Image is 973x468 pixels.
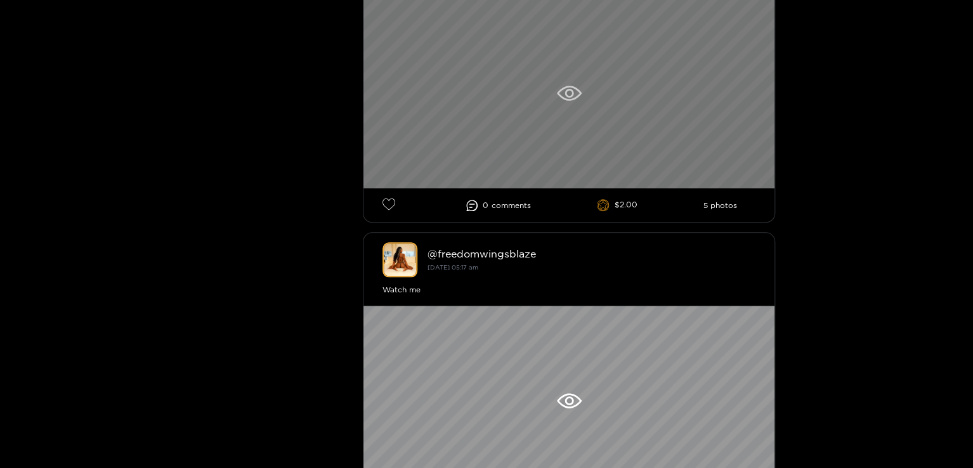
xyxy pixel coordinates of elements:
[703,201,736,210] li: 5 photos
[492,201,531,210] span: comment s
[382,283,755,296] div: Watch me
[428,264,478,271] small: [DATE] 05:17 am
[597,199,637,212] li: $2.00
[428,248,755,259] div: @ freedomwingsblaze
[382,242,417,277] img: freedomwingsblaze
[466,200,531,211] li: 0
